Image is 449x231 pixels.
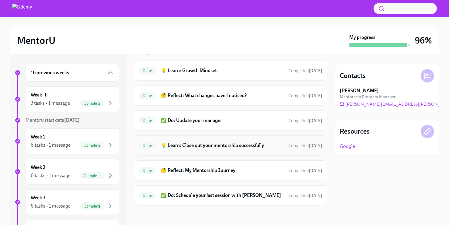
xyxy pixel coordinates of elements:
strong: [DATE] [309,118,322,123]
strong: [DATE] [309,168,322,173]
a: Done🤔 Reflect: What changes have I noticed?Completed[DATE] [139,91,322,100]
h6: 🤔 Reflect: My Mentorship Journey [161,167,284,174]
span: Complete [80,173,104,178]
span: August 26th, 2025 06:43 [288,68,322,74]
strong: [DATE] [309,68,322,73]
a: Done✅ Do: Schedule your last session with [PERSON_NAME]Completed[DATE] [139,191,322,200]
div: 6 tasks • 1 message [31,142,71,149]
h6: Week -1 [31,92,47,98]
img: Udemy [12,4,32,13]
strong: My progress [349,34,375,41]
h6: Week 3 [31,194,46,201]
span: August 26th, 2025 06:40 [288,93,322,99]
h6: 🤔 Reflect: What changes have I noticed? [161,92,284,99]
h4: Contacts [340,71,366,80]
a: Week 26 tasks • 1 messageComplete [15,159,119,184]
span: Done [139,168,156,173]
span: Done [139,68,156,73]
a: Week 16 tasks • 1 messageComplete [15,128,119,154]
strong: [DATE] [64,117,80,123]
h3: 96% [415,35,432,46]
h6: Week 2 [31,164,45,171]
a: Done💡 Learn: Close out your mentorship successfullyCompleted[DATE] [139,141,322,150]
div: 6 tasks • 1 message [31,172,71,179]
div: 6 tasks • 1 message [31,203,71,209]
span: Completed [288,143,322,148]
span: Mentoru start date [26,117,80,123]
span: Done [139,193,156,198]
span: August 26th, 2025 06:45 [288,168,322,173]
h4: Resources [340,127,370,136]
a: Week 36 tasks • 1 messageComplete [15,189,119,215]
h6: ✅ Do: Schedule your last session with [PERSON_NAME] [161,192,284,199]
h6: ✅ Do: Update your manager [161,117,284,124]
h6: 💡 Learn: Close out your mentorship successfully [161,142,284,149]
span: Complete [80,143,104,148]
span: Completed [288,168,322,173]
span: Completed [288,193,322,198]
div: 16 previous weeks [26,64,119,82]
span: Completed [288,118,322,123]
span: August 26th, 2025 06:43 [288,118,322,124]
div: 3 tasks • 1 message [31,100,70,107]
span: August 26th, 2025 06:43 [288,143,322,149]
strong: [DATE] [309,93,322,98]
h2: MentorU [17,34,55,47]
a: Week -13 tasks • 1 messageComplete [15,86,119,112]
span: Complete [80,204,104,208]
a: Mentoru start date[DATE] [15,117,119,124]
h6: 16 previous weeks [31,69,69,76]
a: Done🤔 Reflect: My Mentorship JourneyCompleted[DATE] [139,166,322,175]
span: Done [139,93,156,98]
strong: [DATE] [309,193,322,198]
strong: [PERSON_NAME] [340,87,379,94]
span: Done [139,143,156,148]
a: Done💡 Learn: Growth MindsetCompleted[DATE] [139,66,322,75]
h6: Week 1 [31,134,45,140]
a: Done✅ Do: Update your managerCompleted[DATE] [139,116,322,125]
h6: 💡 Learn: Growth Mindset [161,67,284,74]
strong: [DATE] [309,143,322,148]
span: Completed [288,93,322,98]
a: Google [340,143,355,150]
span: Mentorship Program Manager [340,94,395,100]
span: Done [139,118,156,123]
span: Complete [80,101,104,106]
span: Completed [288,68,322,73]
span: August 26th, 2025 06:46 [288,193,322,198]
